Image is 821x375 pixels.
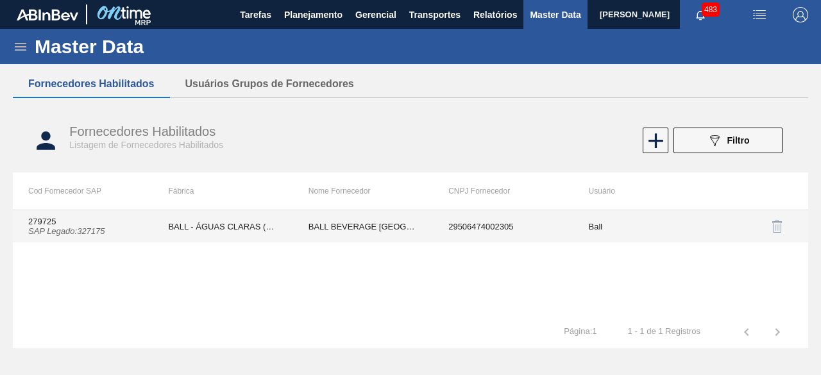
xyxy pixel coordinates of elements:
[13,71,170,97] button: Fornecedores Habilitados
[530,7,580,22] span: Master Data
[573,210,713,242] td: Ball
[727,135,750,146] span: Filtro
[69,124,216,138] span: Fornecedores Habilitados
[473,7,517,22] span: Relatórios
[573,172,713,210] th: Usuário
[69,140,223,150] span: Listagem de Fornecedores Habilitados
[613,316,716,337] td: 1 - 1 de 1 Registros
[641,128,667,153] div: Novo Fornecedor
[28,226,105,236] i: SAP Legado : 327175
[293,172,433,210] th: Nome Fornecedor
[13,210,153,242] td: 279725
[409,7,461,22] span: Transportes
[35,39,262,54] h1: Master Data
[240,7,271,22] span: Tarefas
[170,71,369,97] button: Usuários Grupos de Fornecedores
[752,7,767,22] img: userActions
[355,7,396,22] span: Gerencial
[673,128,783,153] button: Filtro
[680,6,721,24] button: Notificações
[548,316,612,337] td: Página : 1
[153,210,292,242] td: BALL - ÁGUAS CLARAS (SC)
[702,3,720,17] span: 483
[293,210,433,242] td: BALL BEVERAGE [GEOGRAPHIC_DATA] SA
[729,211,793,242] div: Desabilitar Fornecedor
[284,7,343,22] span: Planejamento
[433,210,573,242] td: 29506474002305
[433,172,573,210] th: CNPJ Fornecedor
[13,172,153,210] th: Cod Fornecedor SAP
[667,128,789,153] div: Filtrar Fornecedor
[770,219,785,234] img: delete-icon
[793,7,808,22] img: Logout
[153,172,292,210] th: Fábrica
[17,9,78,21] img: TNhmsLtSVTkK8tSr43FrP2fwEKptu5GPRR3wAAAABJRU5ErkJggg==
[762,211,793,242] button: delete-icon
